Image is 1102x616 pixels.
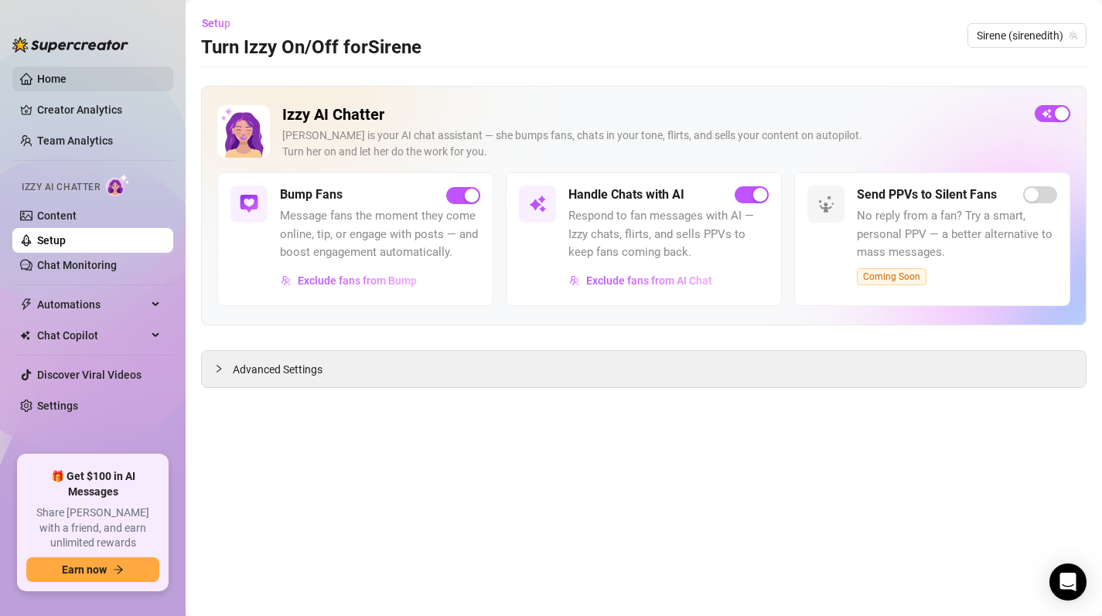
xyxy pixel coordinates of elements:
[214,364,223,373] span: collapsed
[282,105,1022,124] h2: Izzy AI Chatter
[214,360,233,377] div: collapsed
[201,36,421,60] h3: Turn Izzy On/Off for Sirene
[37,259,117,271] a: Chat Monitoring
[22,180,100,195] span: Izzy AI Chatter
[201,11,243,36] button: Setup
[817,195,835,213] img: svg%3e
[282,128,1022,160] div: [PERSON_NAME] is your AI chat assistant — she bumps fans, chats in your tone, flirts, and sells y...
[586,274,712,287] span: Exclude fans from AI Chat
[217,105,270,158] img: Izzy AI Chatter
[12,37,128,53] img: logo-BBDzfeDw.svg
[62,563,107,576] span: Earn now
[281,275,292,286] img: svg%3e
[280,207,480,262] span: Message fans the moment they come online, tip, or engage with posts — and boost engagement automa...
[280,185,343,204] h5: Bump Fans
[20,298,32,311] span: thunderbolt
[26,557,159,582] button: Earn nowarrow-right
[202,17,230,29] span: Setup
[37,292,147,317] span: Automations
[857,207,1057,262] span: No reply from a fan? Try a smart, personal PPV — a better alternative to mass messages.
[37,369,142,381] a: Discover Viral Videos
[37,209,77,222] a: Content
[26,469,159,499] span: 🎁 Get $100 in AI Messages
[37,323,147,348] span: Chat Copilot
[233,361,322,378] span: Advanced Settings
[568,185,684,204] h5: Handle Chats with AI
[106,174,130,196] img: AI Chatter
[1069,31,1078,40] span: team
[857,185,997,204] h5: Send PPVs to Silent Fans
[26,505,159,551] span: Share [PERSON_NAME] with a friend, and earn unlimited rewards
[977,24,1077,47] span: Sirene (sirenedith)
[113,564,124,575] span: arrow-right
[528,195,547,213] img: svg%3e
[37,97,161,122] a: Creator Analytics
[37,134,113,147] a: Team Analytics
[1049,563,1087,601] div: Open Intercom Messenger
[37,234,66,247] a: Setup
[37,400,78,412] a: Settings
[20,330,30,341] img: Chat Copilot
[280,268,418,293] button: Exclude fans from Bump
[568,268,713,293] button: Exclude fans from AI Chat
[568,207,769,262] span: Respond to fan messages with AI — Izzy chats, flirts, and sells PPVs to keep fans coming back.
[37,73,67,85] a: Home
[240,195,258,213] img: svg%3e
[857,268,926,285] span: Coming Soon
[298,274,417,287] span: Exclude fans from Bump
[569,275,580,286] img: svg%3e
